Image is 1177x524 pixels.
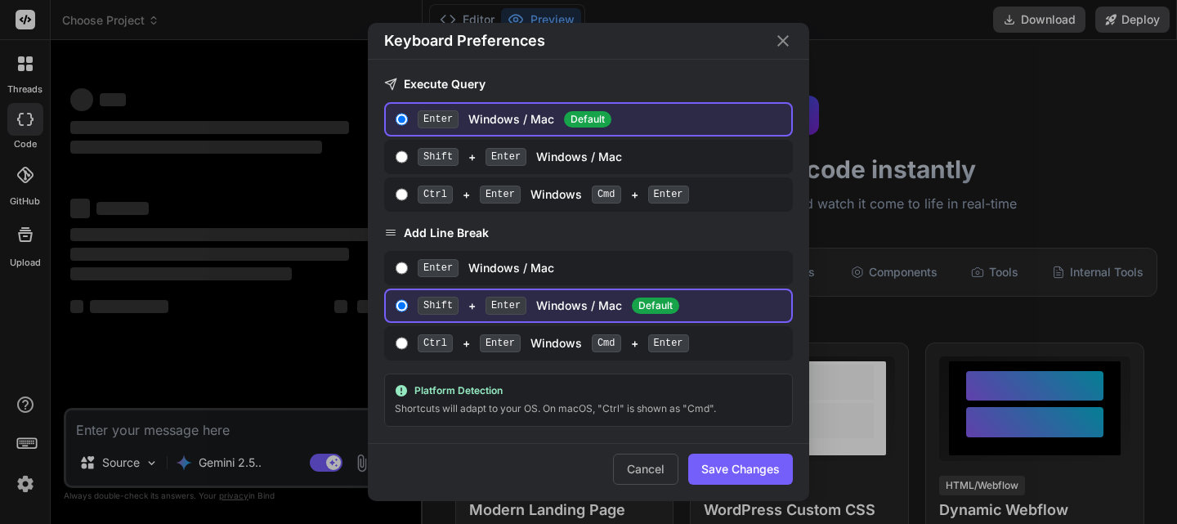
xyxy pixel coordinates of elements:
button: Close [773,31,793,51]
span: Enter [486,148,526,166]
div: + Windows + [418,186,785,204]
button: Cancel [613,454,678,485]
span: Shift [418,148,459,166]
span: Ctrl [418,186,453,204]
div: Windows / Mac [418,110,785,128]
span: Enter [648,334,689,352]
div: + Windows + [418,334,785,352]
input: Ctrl+Enter Windows Cmd+Enter [396,337,408,350]
div: Windows / Mac [418,259,785,277]
span: Default [632,298,679,314]
span: Enter [486,297,526,315]
h2: Keyboard Preferences [384,29,545,52]
div: Platform Detection [395,384,782,397]
span: Default [564,111,611,128]
button: Save Changes [688,454,793,485]
h3: Add Line Break [384,225,793,241]
span: Enter [648,186,689,204]
span: Enter [418,110,459,128]
input: Ctrl+Enter Windows Cmd+Enter [396,188,408,201]
span: Ctrl [418,334,453,352]
span: Cmd [592,186,621,204]
input: Shift+EnterWindows / Mac [396,150,408,163]
span: Shift [418,297,459,315]
h3: Execute Query [384,76,793,92]
span: Cmd [592,334,621,352]
div: + Windows / Mac [418,148,785,166]
input: Shift+EnterWindows / MacDefault [396,299,408,312]
input: EnterWindows / Mac [396,262,408,275]
span: Enter [480,334,521,352]
span: Enter [480,186,521,204]
input: EnterWindows / Mac Default [396,113,408,126]
span: Enter [418,259,459,277]
div: + Windows / Mac [418,297,785,315]
div: Shortcuts will adapt to your OS. On macOS, "Ctrl" is shown as "Cmd". [395,401,782,417]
